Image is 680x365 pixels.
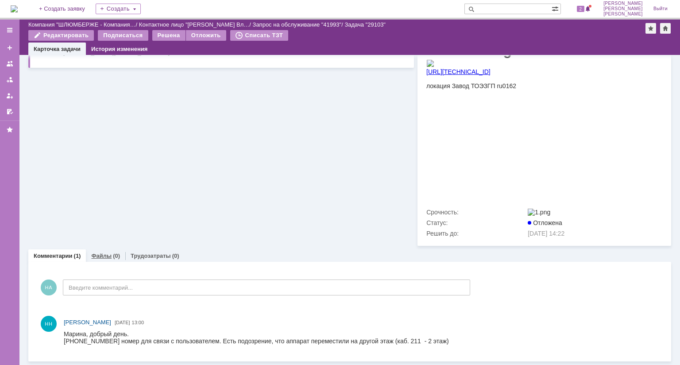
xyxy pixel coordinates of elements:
[603,12,643,17] span: [PERSON_NAME]
[3,73,17,87] a: Заявки в моей ответственности
[3,57,17,71] a: Заявки на командах
[344,21,386,28] div: Задача "29103"
[253,21,342,28] a: Запрос на обслуживание "41993"
[28,21,136,28] a: Компания "ШЛЮМБЕРЖЕ - Компания…
[3,41,17,55] a: Создать заявку
[139,21,253,28] div: /
[552,4,560,12] span: Расширенный поиск
[64,319,111,326] span: [PERSON_NAME]
[660,23,671,34] div: Сделать домашней страницей
[74,252,81,259] div: (1)
[528,230,564,237] span: [DATE] 14:22
[528,209,550,216] img: 1.png
[172,252,179,259] div: (0)
[3,89,17,103] a: Мои заявки
[426,230,526,237] div: Решить до:
[603,1,643,6] span: [PERSON_NAME]
[132,320,144,325] span: 13:00
[28,21,139,28] div: /
[528,219,562,226] span: Отложена
[577,6,585,12] span: 2
[34,46,81,52] a: Карточка задачи
[41,280,57,295] span: НА
[91,46,147,52] a: История изменения
[3,105,17,119] a: Мои согласования
[603,6,643,12] span: [PERSON_NAME]
[426,209,526,216] div: Срочность:
[96,4,141,14] div: Создать
[426,219,526,226] div: Статус:
[34,252,73,259] a: Комментарии
[253,21,345,28] div: /
[11,5,18,12] img: logo
[139,21,249,28] a: Контактное лицо "[PERSON_NAME] Вл…
[113,252,120,259] div: (0)
[115,320,130,325] span: [DATE]
[645,23,656,34] div: Добавить в избранное
[91,252,112,259] a: Файлы
[64,318,111,327] a: [PERSON_NAME]
[11,5,18,12] a: Перейти на домашнюю страницу
[131,252,171,259] a: Трудозатраты
[77,28,132,35] span: [PHONE_NUMBER]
